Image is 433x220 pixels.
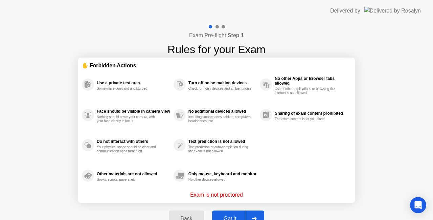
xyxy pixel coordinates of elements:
[189,31,244,40] h4: Exam Pre-flight:
[188,139,256,144] div: Text prediction is not allowed
[97,87,161,91] div: Somewhere quiet and undisturbed
[188,81,256,85] div: Turn off noise-making devices
[228,32,244,38] b: Step 1
[97,139,170,144] div: Do not interact with others
[188,87,252,91] div: Check for noisy devices and ambient noise
[97,115,161,123] div: Nothing should cover your camera, with your face clearly in focus
[97,145,161,153] div: Your physical space should be clear and communication apps turned off
[97,172,170,176] div: Other materials are not allowed
[275,111,348,116] div: Sharing of exam content prohibited
[188,172,256,176] div: Only mouse, keyboard and monitor
[275,87,339,95] div: Use of other applications or browsing the internet is not allowed
[190,191,243,199] p: Exam is not proctored
[188,178,252,182] div: No other devices allowed
[97,178,161,182] div: Books, scripts, papers, etc
[364,7,421,15] img: Delivered by Rosalyn
[97,81,170,85] div: Use a private test area
[275,76,348,86] div: No other Apps or Browser tabs allowed
[188,109,256,114] div: No additional devices allowed
[188,145,252,153] div: Text prediction or auto-completion during the exam is not allowed
[275,117,339,121] div: The exam content is for you alone
[410,197,426,213] div: Open Intercom Messenger
[97,109,170,114] div: Face should be visible in camera view
[330,7,360,15] div: Delivered by
[188,115,252,123] div: Including smartphones, tablets, computers, headphones, etc.
[167,41,266,58] h1: Rules for your Exam
[82,62,351,69] div: ✋ Forbidden Actions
